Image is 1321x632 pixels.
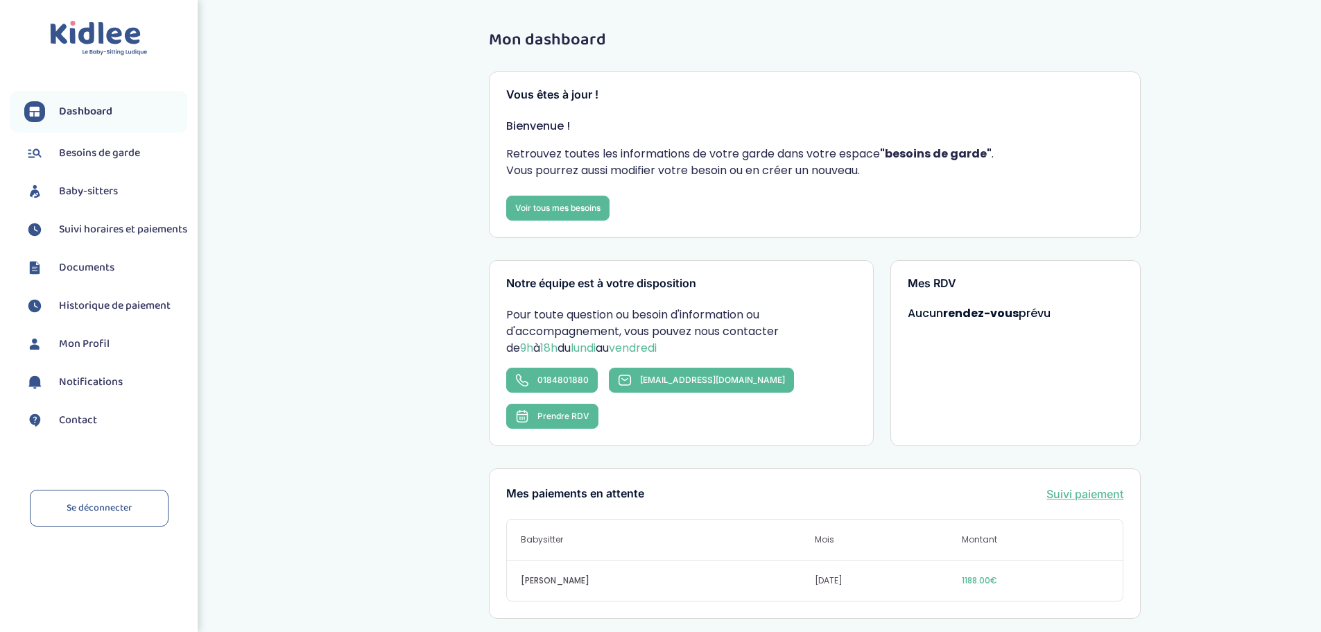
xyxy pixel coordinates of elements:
span: Dashboard [59,103,112,120]
a: Voir tous mes besoins [506,196,610,221]
span: 9h [520,340,533,356]
a: 0184801880 [506,368,598,393]
span: 0184801880 [537,375,589,385]
span: Notifications [59,374,123,391]
img: suivihoraire.svg [24,296,45,316]
span: Mon Profil [59,336,110,352]
span: [PERSON_NAME] [521,574,815,587]
a: Contact [24,410,187,431]
a: Suivi paiement [1046,486,1123,502]
span: Baby-sitters [59,183,118,200]
a: Historique de paiement [24,296,187,316]
h1: Mon dashboard [489,31,1141,49]
span: Documents [59,259,114,276]
a: Mon Profil [24,334,187,355]
h3: Vous êtes à jour ! [506,89,1123,101]
strong: rendez-vous [943,305,1019,321]
a: Baby-sitters [24,181,187,202]
img: profil.svg [24,334,45,355]
span: Babysitter [521,533,815,546]
a: Se déconnecter [30,490,169,527]
span: 18h [540,340,558,356]
img: dashboard.svg [24,101,45,122]
a: Besoins de garde [24,143,187,164]
a: Dashboard [24,101,187,122]
span: vendredi [609,340,657,356]
span: 1188.00€ [962,574,1109,587]
button: Prendre RDV [506,404,598,429]
a: Suivi horaires et paiements [24,219,187,240]
img: besoin.svg [24,143,45,164]
p: Bienvenue ! [506,118,1123,135]
a: Documents [24,257,187,278]
span: [EMAIL_ADDRESS][DOMAIN_NAME] [640,375,785,385]
strong: "besoins de garde" [880,146,992,162]
span: Mois [815,533,962,546]
span: Montant [962,533,1109,546]
a: Notifications [24,372,187,393]
p: Retrouvez toutes les informations de votre garde dans votre espace . Vous pourrez aussi modifier ... [506,146,1123,179]
span: lundi [571,340,596,356]
span: Aucun prévu [908,305,1051,321]
img: logo.svg [50,21,148,56]
span: Historique de paiement [59,298,171,314]
h3: Mes paiements en attente [506,488,644,500]
h3: Notre équipe est à votre disposition [506,277,856,290]
img: contact.svg [24,410,45,431]
span: [DATE] [815,574,962,587]
img: babysitters.svg [24,181,45,202]
img: documents.svg [24,257,45,278]
span: Contact [59,412,97,429]
h3: Mes RDV [908,277,1124,290]
p: Pour toute question ou besoin d'information ou d'accompagnement, vous pouvez nous contacter de à ... [506,307,856,357]
a: [EMAIL_ADDRESS][DOMAIN_NAME] [609,368,794,393]
span: Prendre RDV [537,411,589,421]
img: notification.svg [24,372,45,393]
span: Besoins de garde [59,145,140,162]
span: Suivi horaires et paiements [59,221,187,238]
img: suivihoraire.svg [24,219,45,240]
